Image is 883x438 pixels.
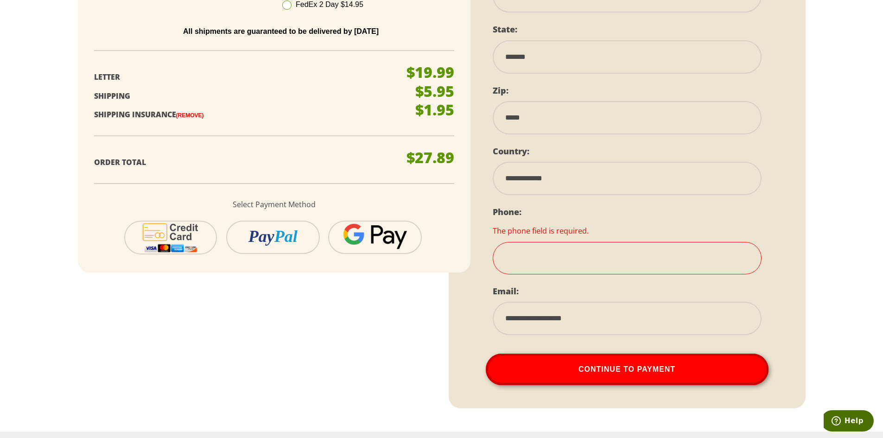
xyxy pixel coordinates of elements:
label: Country: [493,146,529,157]
label: Zip: [493,85,508,96]
a: (Remove) [176,112,204,119]
p: $19.99 [407,65,454,80]
p: Shipping Insurance [94,108,392,121]
i: Pay [248,227,274,246]
div: The phone field is required. [493,227,762,235]
p: $1.95 [415,102,454,117]
label: Phone: [493,206,521,217]
label: State: [493,24,517,35]
button: Continue To Payment [486,354,769,385]
img: googlepay.png [343,223,407,250]
p: Select Payment Method [94,198,454,211]
p: $5.95 [415,84,454,99]
p: $27.89 [407,150,454,165]
label: Email: [493,286,519,297]
i: Pal [274,227,298,246]
button: PayPal [226,221,320,254]
p: Shipping [94,89,392,103]
p: Letter [94,70,392,84]
p: Order Total [94,156,392,169]
p: All shipments are guaranteed to be delivered by [DATE] [101,27,461,36]
iframe: Opens a widget where you can find more information [824,410,874,433]
img: cc-icon-2.svg [137,222,205,254]
span: FedEx 2 Day $14.95 [296,0,363,8]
